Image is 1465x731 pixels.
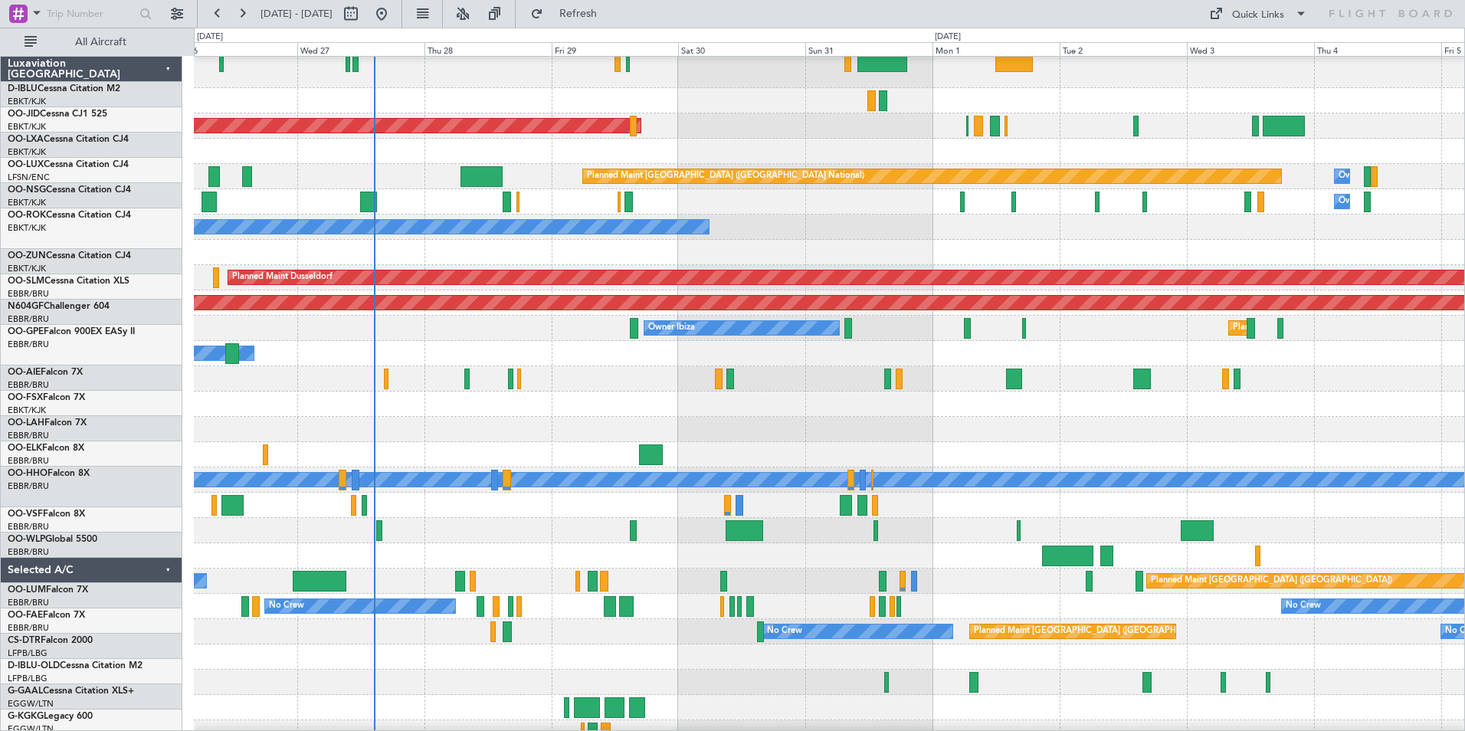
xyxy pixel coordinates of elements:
div: No Crew [767,620,802,643]
a: N604GFChallenger 604 [8,302,110,311]
a: OO-LUMFalcon 7X [8,585,88,595]
span: OO-GPE [8,327,44,336]
span: OO-NSG [8,185,46,195]
button: All Aircraft [17,30,166,54]
a: EBBR/BRU [8,546,49,558]
a: LFSN/ENC [8,172,50,183]
a: EBKT/KJK [8,96,46,107]
div: Owner Melsbroek Air Base [1339,190,1443,213]
a: OO-FSXFalcon 7X [8,393,85,402]
a: OO-FAEFalcon 7X [8,611,85,620]
a: EBBR/BRU [8,288,49,300]
span: N604GF [8,302,44,311]
a: OO-LUXCessna Citation CJ4 [8,160,129,169]
span: OO-WLP [8,535,45,544]
a: EBKT/KJK [8,121,46,133]
span: OO-AIE [8,368,41,377]
a: EGGW/LTN [8,698,54,710]
a: EBKT/KJK [8,197,46,208]
div: No Crew [1286,595,1321,618]
a: OO-HHOFalcon 8X [8,469,90,478]
a: OO-JIDCessna CJ1 525 [8,110,107,119]
a: OO-VSFFalcon 8X [8,510,85,519]
span: OO-LUX [8,160,44,169]
span: OO-LXA [8,135,44,144]
button: Refresh [523,2,615,26]
a: OO-LAHFalcon 7X [8,418,87,428]
a: EBKT/KJK [8,263,46,274]
div: Sat 30 [678,42,805,56]
span: OO-VSF [8,510,43,519]
a: LFPB/LBG [8,673,48,684]
div: [DATE] [197,31,223,44]
span: CS-DTR [8,636,41,645]
div: Planned Maint [GEOGRAPHIC_DATA] ([GEOGRAPHIC_DATA]) [1151,569,1392,592]
a: OO-ZUNCessna Citation CJ4 [8,251,131,261]
div: Sun 31 [805,42,932,56]
a: EBBR/BRU [8,597,49,608]
a: OO-AIEFalcon 7X [8,368,83,377]
a: EBBR/BRU [8,622,49,634]
a: D-IBLUCessna Citation M2 [8,84,120,93]
a: OO-ROKCessna Citation CJ4 [8,211,131,220]
a: EBBR/BRU [8,313,49,325]
div: Wed 3 [1187,42,1314,56]
a: EBBR/BRU [8,480,49,492]
a: OO-WLPGlobal 5500 [8,535,97,544]
div: Mon 1 [932,42,1060,56]
a: OO-LXACessna Citation CJ4 [8,135,129,144]
a: CS-DTRFalcon 2000 [8,636,93,645]
a: EBKT/KJK [8,222,46,234]
span: OO-ZUN [8,251,46,261]
span: OO-HHO [8,469,48,478]
div: Quick Links [1232,8,1284,23]
span: All Aircraft [40,37,162,48]
a: G-KGKGLegacy 600 [8,712,93,721]
span: OO-SLM [8,277,44,286]
span: OO-FSX [8,393,43,402]
div: [DATE] [935,31,961,44]
a: OO-GPEFalcon 900EX EASy II [8,327,135,336]
span: OO-LUM [8,585,46,595]
span: G-KGKG [8,712,44,721]
a: G-GAALCessna Citation XLS+ [8,687,134,696]
a: OO-SLMCessna Citation XLS [8,277,129,286]
div: No Crew [269,595,304,618]
a: EBBR/BRU [8,339,49,350]
div: Wed 27 [297,42,424,56]
a: EBKT/KJK [8,146,46,158]
a: EBBR/BRU [8,521,49,533]
span: D-IBLU-OLD [8,661,60,670]
input: Trip Number [47,2,135,25]
a: OO-ELKFalcon 8X [8,444,84,453]
a: OO-NSGCessna Citation CJ4 [8,185,131,195]
a: LFPB/LBG [8,647,48,659]
div: Thu 4 [1314,42,1441,56]
span: G-GAAL [8,687,43,696]
span: OO-FAE [8,611,43,620]
span: OO-ELK [8,444,42,453]
div: Tue 2 [1060,42,1187,56]
div: Planned Maint [GEOGRAPHIC_DATA] ([GEOGRAPHIC_DATA]) [974,620,1215,643]
span: Refresh [546,8,611,19]
span: OO-LAH [8,418,44,428]
div: Planned Maint Dusseldorf [232,266,333,289]
div: Tue 26 [170,42,297,56]
div: Fri 29 [552,42,679,56]
div: Thu 28 [424,42,552,56]
div: Owner Melsbroek Air Base [1339,165,1443,188]
a: EBBR/BRU [8,430,49,441]
div: Owner Ibiza [648,316,695,339]
span: D-IBLU [8,84,38,93]
span: [DATE] - [DATE] [261,7,333,21]
a: D-IBLU-OLDCessna Citation M2 [8,661,143,670]
span: OO-JID [8,110,40,119]
a: EBBR/BRU [8,455,49,467]
a: EBBR/BRU [8,379,49,391]
button: Quick Links [1201,2,1315,26]
a: EBKT/KJK [8,405,46,416]
div: Planned Maint [GEOGRAPHIC_DATA] ([GEOGRAPHIC_DATA] National) [587,165,864,188]
span: OO-ROK [8,211,46,220]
